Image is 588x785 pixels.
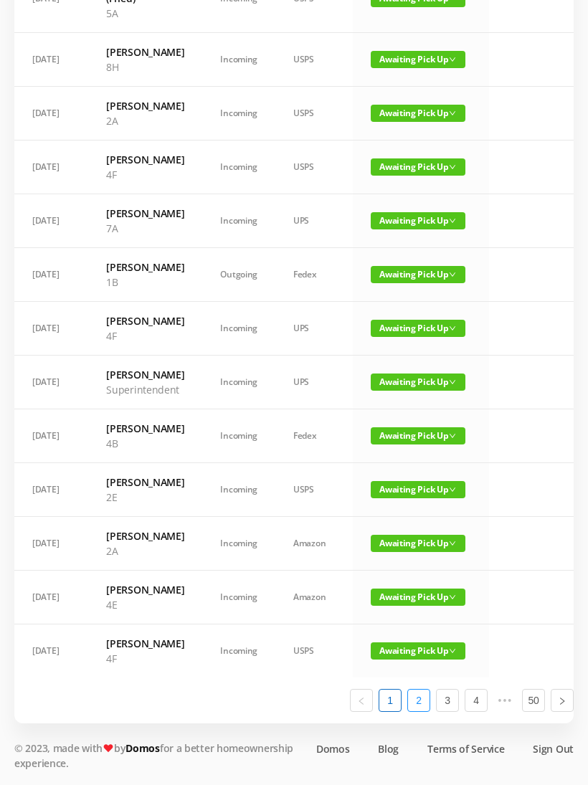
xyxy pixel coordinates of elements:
[350,689,373,712] li: Previous Page
[379,690,401,711] a: 1
[378,741,399,756] a: Blog
[275,517,353,571] td: Amazon
[106,152,184,167] h6: [PERSON_NAME]
[379,689,402,712] li: 1
[202,141,275,194] td: Incoming
[449,56,456,63] i: icon: down
[407,689,430,712] li: 2
[465,689,488,712] li: 4
[125,741,160,755] a: Domos
[202,33,275,87] td: Incoming
[106,543,184,558] p: 2A
[275,194,353,248] td: UPS
[106,597,184,612] p: 4E
[449,432,456,439] i: icon: down
[14,571,88,624] td: [DATE]
[449,379,456,386] i: icon: down
[14,517,88,571] td: [DATE]
[106,382,184,397] p: Superintendent
[371,481,465,498] span: Awaiting Pick Up
[202,571,275,624] td: Incoming
[202,356,275,409] td: Incoming
[449,217,456,224] i: icon: down
[14,33,88,87] td: [DATE]
[14,356,88,409] td: [DATE]
[106,206,184,221] h6: [PERSON_NAME]
[106,221,184,236] p: 7A
[357,697,366,705] i: icon: left
[275,356,353,409] td: UPS
[465,690,487,711] a: 4
[551,689,574,712] li: Next Page
[106,651,184,666] p: 4F
[14,624,88,677] td: [DATE]
[437,690,458,711] a: 3
[202,409,275,463] td: Incoming
[106,167,184,182] p: 4F
[449,540,456,547] i: icon: down
[106,113,184,128] p: 2A
[316,741,350,756] a: Domos
[106,98,184,113] h6: [PERSON_NAME]
[449,163,456,171] i: icon: down
[275,87,353,141] td: USPS
[275,141,353,194] td: USPS
[371,51,465,68] span: Awaiting Pick Up
[493,689,516,712] li: Next 5 Pages
[202,194,275,248] td: Incoming
[523,690,544,711] a: 50
[275,571,353,624] td: Amazon
[106,313,184,328] h6: [PERSON_NAME]
[449,594,456,601] i: icon: down
[371,105,465,122] span: Awaiting Pick Up
[202,87,275,141] td: Incoming
[106,60,184,75] p: 8H
[371,212,465,229] span: Awaiting Pick Up
[106,328,184,343] p: 4F
[275,248,353,302] td: Fedex
[275,33,353,87] td: USPS
[275,463,353,517] td: USPS
[14,87,88,141] td: [DATE]
[14,302,88,356] td: [DATE]
[371,158,465,176] span: Awaiting Pick Up
[14,409,88,463] td: [DATE]
[436,689,459,712] li: 3
[449,271,456,278] i: icon: down
[106,421,184,436] h6: [PERSON_NAME]
[371,320,465,337] span: Awaiting Pick Up
[202,302,275,356] td: Incoming
[449,486,456,493] i: icon: down
[408,690,430,711] a: 2
[14,194,88,248] td: [DATE]
[106,436,184,451] p: 4B
[106,44,184,60] h6: [PERSON_NAME]
[106,490,184,505] p: 2E
[371,589,465,606] span: Awaiting Pick Up
[371,266,465,283] span: Awaiting Pick Up
[449,647,456,655] i: icon: down
[275,302,353,356] td: UPS
[106,6,184,21] p: 5A
[106,367,184,382] h6: [PERSON_NAME]
[106,275,184,290] p: 1B
[558,697,566,705] i: icon: right
[371,427,465,444] span: Awaiting Pick Up
[449,110,456,117] i: icon: down
[533,741,574,756] a: Sign Out
[106,475,184,490] h6: [PERSON_NAME]
[202,463,275,517] td: Incoming
[202,624,275,677] td: Incoming
[427,741,504,756] a: Terms of Service
[106,528,184,543] h6: [PERSON_NAME]
[202,248,275,302] td: Outgoing
[106,260,184,275] h6: [PERSON_NAME]
[275,624,353,677] td: USPS
[14,741,301,771] p: © 2023, made with by for a better homeownership experience.
[371,535,465,552] span: Awaiting Pick Up
[371,374,465,391] span: Awaiting Pick Up
[14,141,88,194] td: [DATE]
[14,248,88,302] td: [DATE]
[522,689,545,712] li: 50
[106,582,184,597] h6: [PERSON_NAME]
